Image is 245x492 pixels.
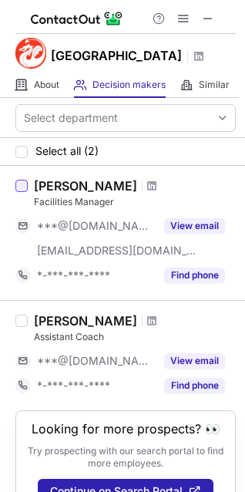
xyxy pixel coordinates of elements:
[164,268,225,283] button: Reveal Button
[199,79,230,91] span: Similar
[35,145,99,157] span: Select all (2)
[51,46,182,65] h1: [GEOGRAPHIC_DATA]
[37,219,155,233] span: ***@[DOMAIN_NAME]
[37,244,197,258] span: [EMAIL_ADDRESS][DOMAIN_NAME]
[34,195,236,209] div: Facilities Manager
[31,9,123,28] img: ContactOut v5.3.10
[37,354,155,368] span: ***@[DOMAIN_NAME]
[32,422,220,436] header: Looking for more prospects? 👀
[27,445,224,470] p: Try prospecting with our search portal to find more employees.
[164,218,225,234] button: Reveal Button
[15,38,46,69] img: 47c3fb6d9b2efe0c9e371992efc8252d
[34,178,137,194] div: [PERSON_NAME]
[92,79,166,91] span: Decision makers
[164,378,225,393] button: Reveal Button
[164,353,225,369] button: Reveal Button
[34,313,137,329] div: [PERSON_NAME]
[34,79,59,91] span: About
[34,330,236,344] div: Assistant Coach
[24,110,118,126] div: Select department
